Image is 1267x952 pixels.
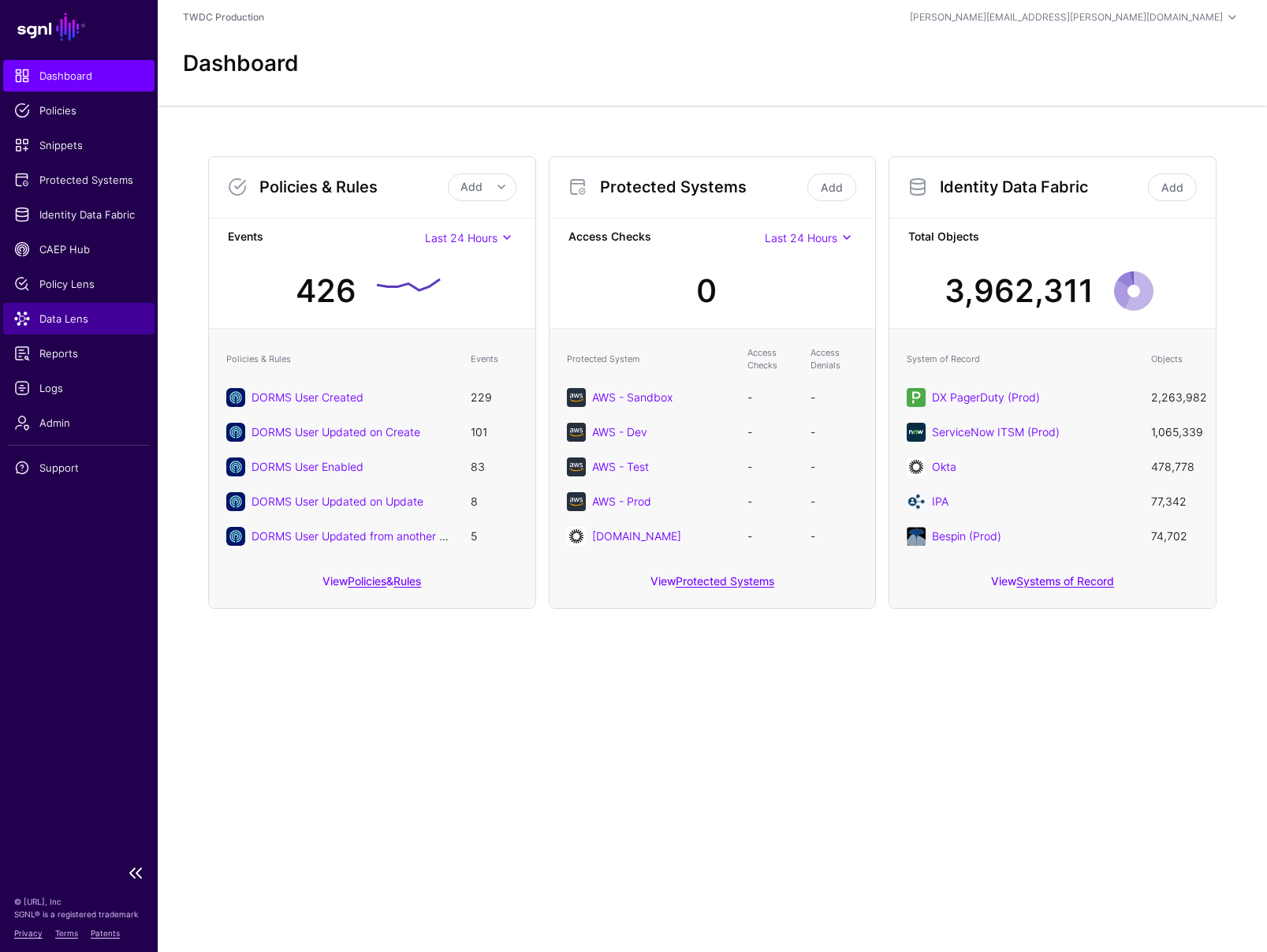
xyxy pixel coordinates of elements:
[9,9,148,44] a: SGNL
[296,267,356,315] div: 426
[252,529,516,543] a: DORMS User Updated from another SoR on Update
[393,574,421,588] a: Rules
[592,495,651,508] a: AWS - Prod
[14,928,43,938] a: Privacy
[463,484,526,519] td: 8
[14,172,143,188] span: Protected Systems
[91,928,120,938] a: Patents
[907,388,926,407] img: svg+xml;base64,PHN2ZyB3aWR0aD0iNjQiIGhlaWdodD0iNjQiIHZpZXdCb3g9IjAgMCA2NCA2NCIgZmlsbD0ibm9uZSIgeG...
[348,574,386,588] a: Policies
[803,450,866,484] td: -
[209,563,535,608] div: View &
[14,207,143,222] span: Identity Data Fabric
[807,174,856,201] a: Add
[803,380,866,415] td: -
[463,519,526,554] td: 5
[14,895,143,908] p: © [URL], Inc
[740,484,803,519] td: -
[899,338,1143,380] th: System of Record
[3,233,155,265] a: CAEP Hub
[3,407,155,439] a: Admin
[14,276,143,292] span: Policy Lens
[803,415,866,450] td: -
[676,574,774,588] a: Protected Systems
[889,563,1216,608] div: View
[567,388,586,407] img: svg+xml;base64,PHN2ZyB3aWR0aD0iNjQiIGhlaWdodD0iNjQiIHZpZXdCb3g9IjAgMCA2NCA2NCIgZmlsbD0ibm9uZSIgeG...
[567,492,586,511] img: svg+xml;base64,PHN2ZyB3aWR0aD0iNjQiIGhlaWdodD0iNjQiIHZpZXdCb3g9IjAgMCA2NCA2NCIgZmlsbD0ibm9uZSIgeG...
[803,484,866,519] td: -
[14,241,143,257] span: CAEP Hub
[567,527,586,546] img: svg+xml;base64,PHN2ZyB3aWR0aD0iNjQiIGhlaWdodD0iNjQiIHZpZXdCb3g9IjAgMCA2NCA2NCIgZmlsbD0ibm9uZSIgeG...
[592,390,673,404] a: AWS - Sandbox
[1143,519,1206,554] td: 74,702
[3,129,155,161] a: Snippets
[1143,415,1206,450] td: 1,065,339
[1143,484,1206,519] td: 77,342
[945,267,1094,315] div: 3,962,311
[3,60,155,91] a: Dashboard
[218,338,463,380] th: Policies & Rules
[252,425,420,439] a: DORMS User Updated on Create
[1143,450,1206,484] td: 478,778
[183,50,299,77] h2: Dashboard
[425,231,497,245] span: Last 24 Hours
[907,527,926,546] img: svg+xml;base64,PHN2ZyB2ZXJzaW9uPSIxLjEiIGlkPSJMYXllcl8xIiB4bWxucz0iaHR0cDovL3d3dy53My5vcmcvMjAwMC...
[932,495,948,508] a: IPA
[765,231,837,245] span: Last 24 Hours
[932,425,1060,439] a: ServiceNow ITSM (Prod)
[463,415,526,450] td: 101
[3,268,155,300] a: Policy Lens
[1143,338,1206,380] th: Objects
[1148,174,1197,201] a: Add
[463,338,526,380] th: Events
[803,519,866,554] td: -
[14,380,143,396] span: Logs
[740,415,803,450] td: -
[592,425,647,439] a: AWS - Dev
[14,908,143,920] p: SGNL® is a registered trademark
[14,345,143,361] span: Reports
[3,372,155,404] a: Logs
[910,10,1223,24] div: [PERSON_NAME][EMAIL_ADDRESS][PERSON_NAME][DOMAIN_NAME]
[228,228,425,248] strong: Events
[907,457,926,476] img: svg+xml;base64,PHN2ZyB3aWR0aD0iNjQiIGhlaWdodD0iNjQiIHZpZXdCb3g9IjAgMCA2NCA2NCIgZmlsbD0ibm9uZSIgeG...
[14,68,143,84] span: Dashboard
[696,267,717,315] div: 0
[55,928,78,938] a: Terms
[463,450,526,484] td: 83
[932,390,1040,404] a: DX PagerDuty (Prod)
[252,495,423,508] a: DORMS User Updated on Update
[1016,574,1114,588] a: Systems of Record
[3,338,155,369] a: Reports
[14,460,143,476] span: Support
[592,529,681,543] a: [DOMAIN_NAME]
[3,303,155,334] a: Data Lens
[600,177,805,196] h3: Protected Systems
[740,519,803,554] td: -
[14,103,143,118] span: Policies
[14,415,143,431] span: Admin
[259,177,448,196] h3: Policies & Rules
[550,563,876,608] div: View
[3,199,155,230] a: Identity Data Fabric
[567,423,586,442] img: svg+xml;base64,PHN2ZyB3aWR0aD0iNjQiIGhlaWdodD0iNjQiIHZpZXdCb3g9IjAgMCA2NCA2NCIgZmlsbD0ibm9uZSIgeG...
[14,137,143,153] span: Snippets
[559,338,740,380] th: Protected System
[14,311,143,327] span: Data Lens
[740,450,803,484] td: -
[907,492,926,511] img: svg+xml;base64,PD94bWwgdmVyc2lvbj0iMS4wIiBlbmNvZGluZz0iVVRGLTgiIHN0YW5kYWxvbmU9Im5vIj8+CjwhLS0gQ3...
[907,423,926,442] img: svg+xml;base64,PHN2ZyB3aWR0aD0iNjQiIGhlaWdodD0iNjQiIHZpZXdCb3g9IjAgMCA2NCA2NCIgZmlsbD0ibm9uZSIgeG...
[932,529,1001,543] a: Bespin (Prod)
[567,457,586,476] img: svg+xml;base64,PHN2ZyB3aWR0aD0iNjQiIGhlaWdodD0iNjQiIHZpZXdCb3g9IjAgMCA2NCA2NCIgZmlsbD0ibm9uZSIgeG...
[252,460,363,473] a: DORMS User Enabled
[940,177,1145,196] h3: Identity Data Fabric
[463,380,526,415] td: 229
[740,338,803,380] th: Access Checks
[592,460,649,473] a: AWS - Test
[908,228,1197,248] strong: Total Objects
[460,180,483,193] span: Add
[183,11,264,23] a: TWDC Production
[3,95,155,126] a: Policies
[3,164,155,196] a: Protected Systems
[568,228,766,248] strong: Access Checks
